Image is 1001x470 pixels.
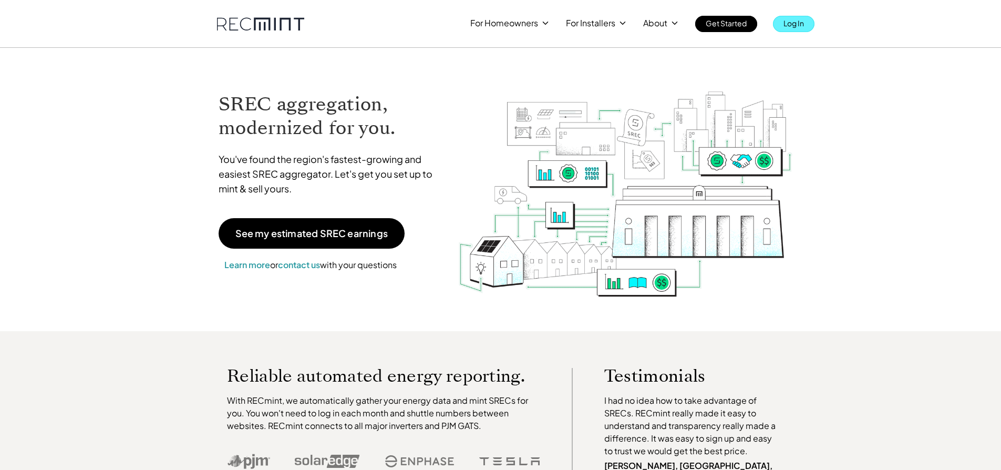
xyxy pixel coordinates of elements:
[566,16,615,30] p: For Installers
[235,229,388,238] p: See my estimated SREC earnings
[219,218,405,249] a: See my estimated SREC earnings
[219,152,442,196] p: You've found the region's fastest-growing and easiest SREC aggregator. Let's get you set up to mi...
[227,394,540,432] p: With RECmint, we automatically gather your energy data and mint SRECs for you. You won't need to ...
[227,368,540,384] p: Reliable automated energy reporting.
[783,16,804,30] p: Log In
[604,368,761,384] p: Testimonials
[458,64,793,300] img: RECmint value cycle
[695,16,757,32] a: Get Started
[224,259,270,270] a: Learn more
[773,16,814,32] a: Log In
[643,16,667,30] p: About
[604,394,781,457] p: I had no idea how to take advantage of SRECs. RECmint really made it easy to understand and trans...
[706,16,747,30] p: Get Started
[278,259,320,270] a: contact us
[219,93,442,140] h1: SREC aggregation, modernized for you.
[470,16,538,30] p: For Homeowners
[219,258,403,272] p: or with your questions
